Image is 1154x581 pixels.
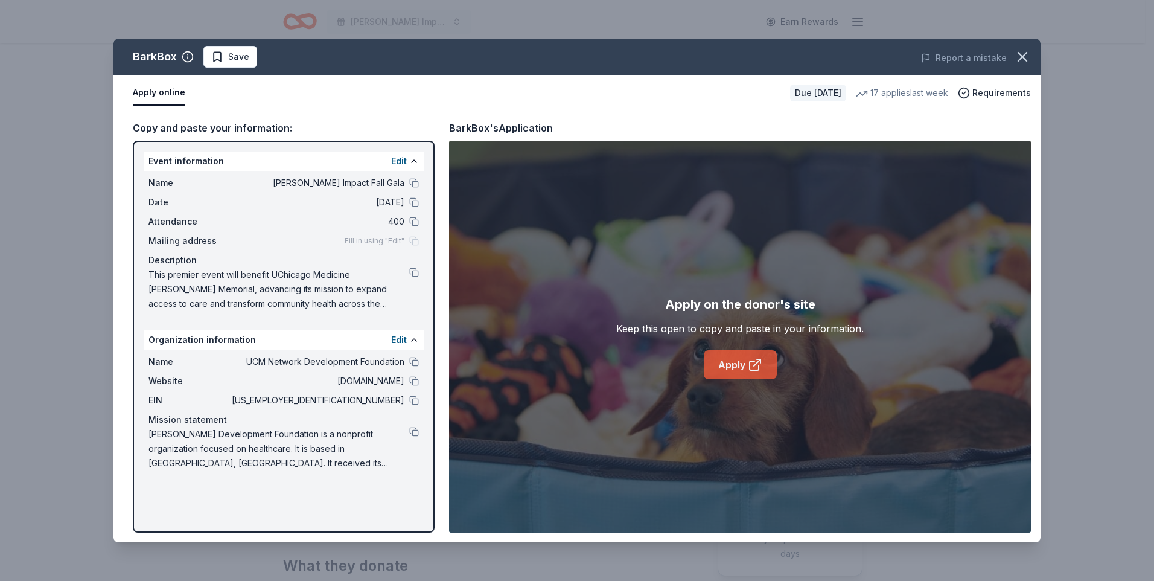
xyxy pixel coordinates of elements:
[148,234,229,248] span: Mailing address
[148,374,229,388] span: Website
[148,176,229,190] span: Name
[229,195,404,210] span: [DATE]
[449,120,553,136] div: BarkBox's Application
[203,46,257,68] button: Save
[790,85,846,101] div: Due [DATE]
[133,47,177,66] div: BarkBox
[133,80,185,106] button: Apply online
[856,86,948,100] div: 17 applies last week
[345,236,404,246] span: Fill in using "Edit"
[391,154,407,169] button: Edit
[148,195,229,210] span: Date
[148,253,419,268] div: Description
[704,350,777,379] a: Apply
[616,321,864,336] div: Keep this open to copy and paste in your information.
[148,214,229,229] span: Attendance
[148,393,229,408] span: EIN
[148,427,409,470] span: [PERSON_NAME] Development Foundation is a nonprofit organization focused on healthcare. It is bas...
[228,50,249,64] span: Save
[921,51,1007,65] button: Report a mistake
[391,333,407,347] button: Edit
[148,268,409,311] span: This premier event will benefit UChicago Medicine [PERSON_NAME] Memorial, advancing its mission t...
[229,393,404,408] span: [US_EMPLOYER_IDENTIFICATION_NUMBER]
[229,176,404,190] span: [PERSON_NAME] Impact Fall Gala
[148,412,419,427] div: Mission statement
[972,86,1031,100] span: Requirements
[148,355,229,369] span: Name
[665,295,815,314] div: Apply on the donor's site
[144,330,424,350] div: Organization information
[133,120,435,136] div: Copy and paste your information:
[229,355,404,369] span: UCM Network Development Foundation
[229,374,404,388] span: [DOMAIN_NAME]
[144,152,424,171] div: Event information
[229,214,404,229] span: 400
[958,86,1031,100] button: Requirements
